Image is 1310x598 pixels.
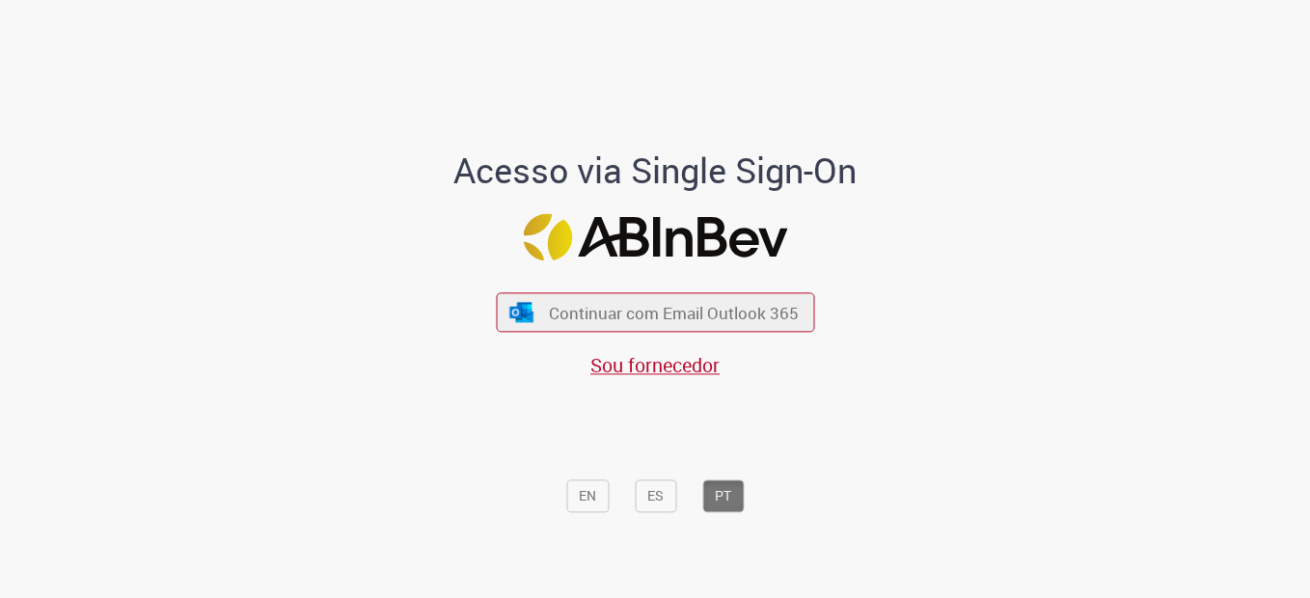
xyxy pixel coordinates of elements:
button: PT [702,480,744,513]
img: ícone Azure/Microsoft 360 [508,302,535,322]
h1: Acesso via Single Sign-On [388,152,923,191]
button: ícone Azure/Microsoft 360 Continuar com Email Outlook 365 [496,293,814,333]
button: ES [635,480,676,513]
span: Continuar com Email Outlook 365 [549,302,799,324]
img: Logo ABInBev [523,213,787,260]
a: Sou fornecedor [590,353,720,379]
button: EN [566,480,609,513]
